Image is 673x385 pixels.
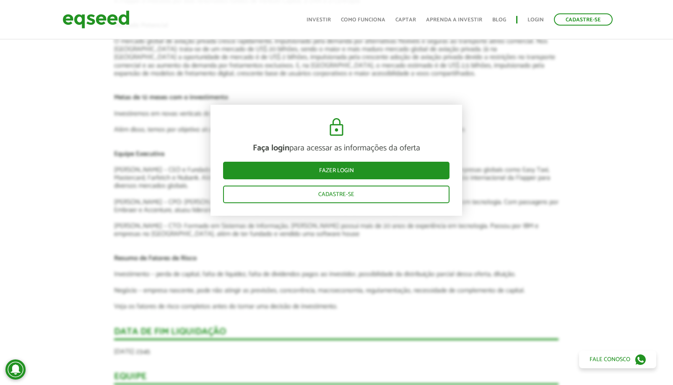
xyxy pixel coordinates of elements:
a: Login [527,17,544,23]
a: Investir [307,17,331,23]
strong: Faça login [253,141,289,155]
p: para acessar as informações da oferta [223,143,450,153]
a: Aprenda a investir [426,17,482,23]
a: Captar [395,17,416,23]
img: cadeado.svg [326,117,347,137]
a: Cadastre-se [554,13,613,26]
a: Fale conosco [579,351,656,368]
a: Como funciona [341,17,385,23]
a: Cadastre-se [223,186,450,203]
a: Fazer login [223,162,450,179]
a: Blog [492,17,506,23]
img: EqSeed [62,8,130,31]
